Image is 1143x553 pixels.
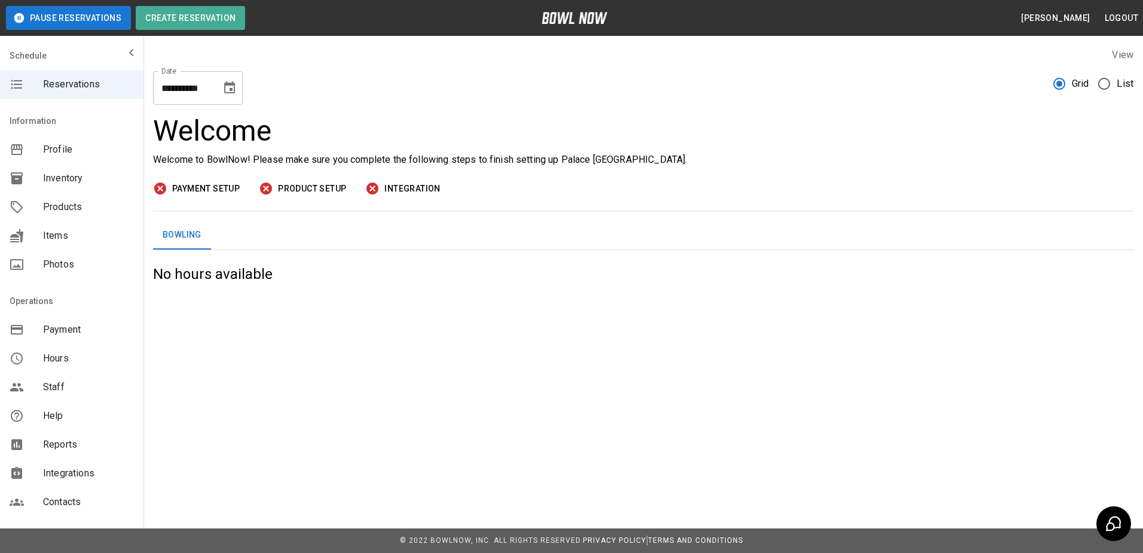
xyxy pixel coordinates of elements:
[1117,77,1133,91] span: List
[43,466,134,481] span: Integrations
[43,257,134,272] span: Photos
[43,200,134,214] span: Products
[43,77,134,92] span: Reservations
[43,171,134,186] span: Inventory
[218,76,242,100] button: Choose date, selected date is Aug 19, 2025
[6,6,131,30] button: Pause Reservations
[648,536,743,545] a: Terms and Conditions
[1016,7,1095,29] button: [PERSON_NAME]
[153,114,1133,148] h3: Welcome
[43,437,134,452] span: Reports
[278,181,346,196] span: Product Setup
[153,153,1133,167] p: Welcome to BowlNow! Please make sure you complete the following steps to finish setting up Palace...
[43,495,134,509] span: Contacts
[43,142,134,157] span: Profile
[43,229,134,243] span: Items
[583,536,646,545] a: Privacy Policy
[542,12,607,24] img: logo
[43,380,134,394] span: Staff
[153,221,211,250] button: Bowling
[1112,49,1133,60] label: View
[136,6,245,30] button: Create Reservation
[384,181,440,196] span: Integration
[172,181,240,196] span: Payment Setup
[400,536,583,545] span: © 2022 BowlNow, Inc. All Rights Reserved.
[43,323,134,337] span: Payment
[43,351,134,366] span: Hours
[153,265,273,284] h5: No hours available
[153,221,1133,250] div: inventory tabs
[1100,7,1143,29] button: Logout
[1072,77,1089,91] span: Grid
[43,409,134,423] span: Help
